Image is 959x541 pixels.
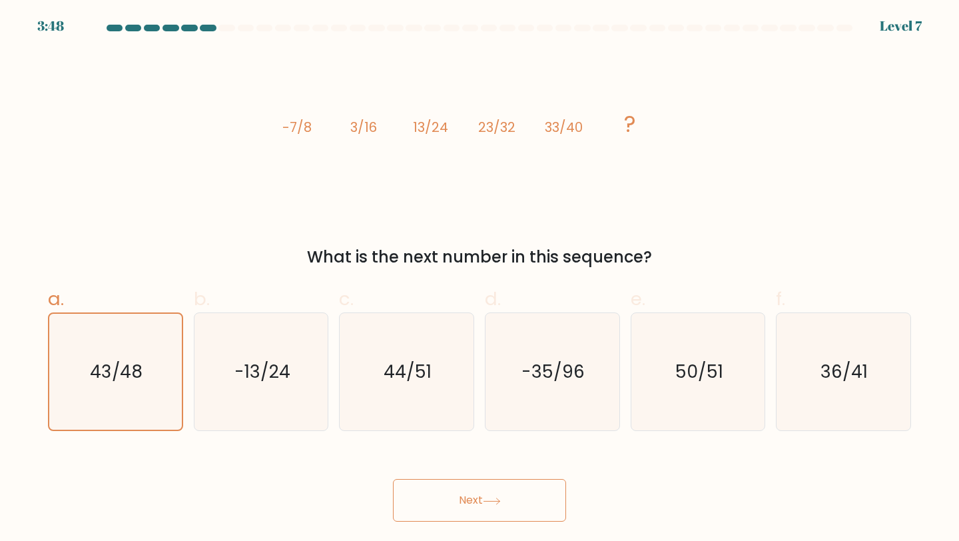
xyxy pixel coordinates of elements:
div: Level 7 [880,16,922,36]
span: e. [631,286,645,312]
button: Next [393,479,566,522]
text: -13/24 [234,359,290,384]
text: 50/51 [675,359,723,384]
tspan: 23/32 [478,118,515,137]
tspan: 33/40 [545,118,583,137]
text: -35/96 [522,359,585,384]
tspan: 3/16 [350,118,377,137]
span: b. [194,286,210,312]
span: f. [776,286,785,312]
div: 3:48 [37,16,64,36]
span: a. [48,286,64,312]
text: 43/48 [91,360,143,384]
tspan: 13/24 [413,118,448,137]
text: 44/51 [384,359,432,384]
tspan: ? [624,109,636,140]
span: c. [339,286,354,312]
span: d. [485,286,501,312]
tspan: -7/8 [282,118,312,137]
div: What is the next number in this sequence? [56,245,903,269]
text: 36/41 [821,359,868,384]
